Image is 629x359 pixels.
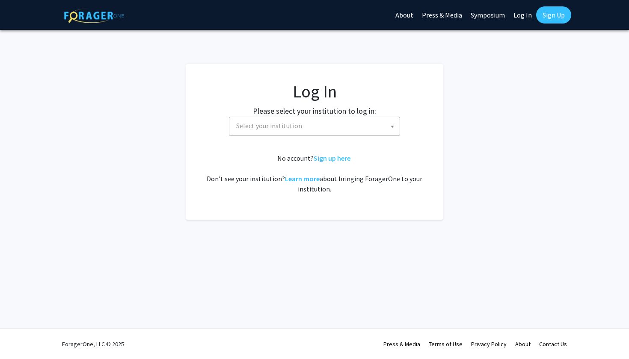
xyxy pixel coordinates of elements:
[203,81,426,102] h1: Log In
[383,340,420,348] a: Press & Media
[203,153,426,194] div: No account? . Don't see your institution? about bringing ForagerOne to your institution.
[536,6,571,24] a: Sign Up
[233,117,400,135] span: Select your institution
[236,121,302,130] span: Select your institution
[515,340,531,348] a: About
[429,340,463,348] a: Terms of Use
[62,329,124,359] div: ForagerOne, LLC © 2025
[471,340,507,348] a: Privacy Policy
[229,117,400,136] span: Select your institution
[253,105,376,117] label: Please select your institution to log in:
[285,174,320,183] a: Learn more about bringing ForagerOne to your institution
[314,154,350,162] a: Sign up here
[64,8,124,23] img: ForagerOne Logo
[539,340,567,348] a: Contact Us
